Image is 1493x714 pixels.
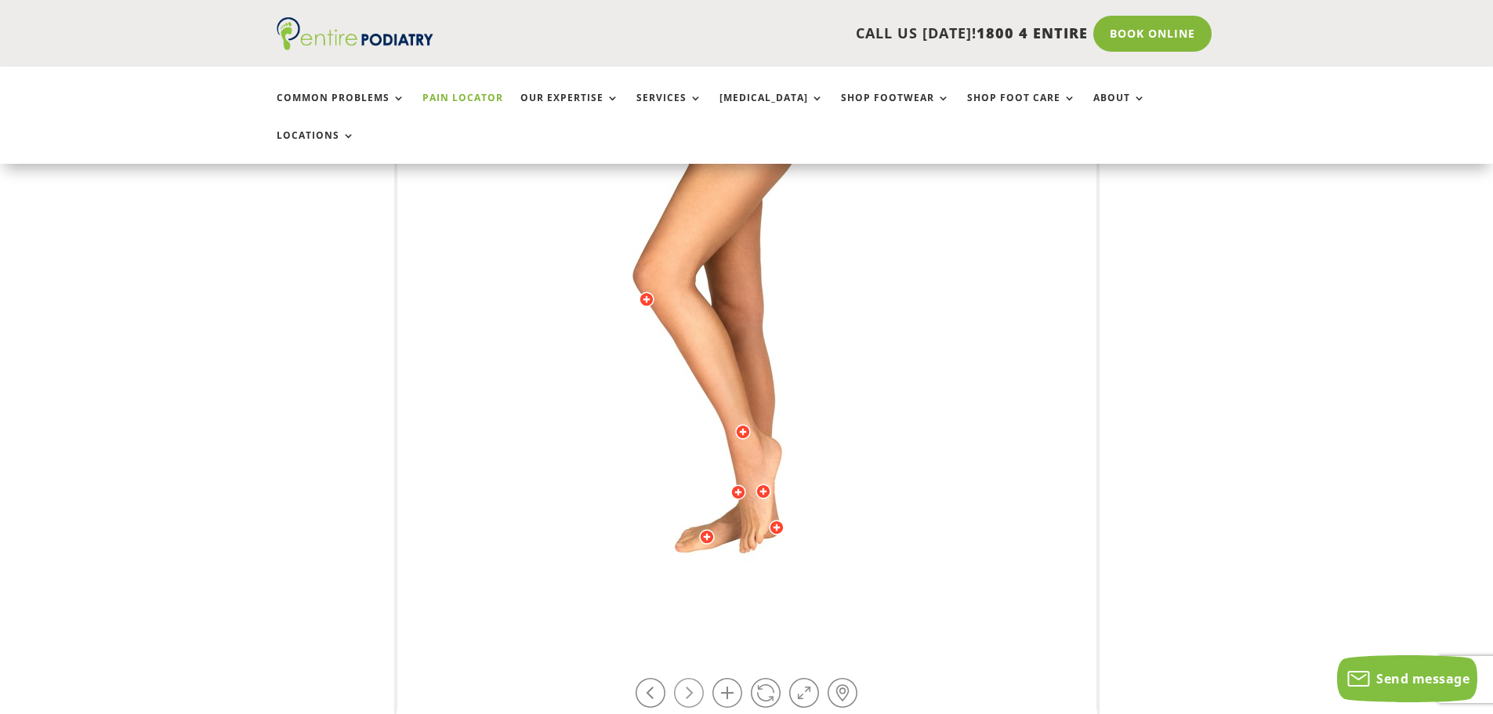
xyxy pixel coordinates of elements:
a: Entire Podiatry [277,38,433,53]
p: CALL US [DATE]! [494,24,1088,44]
a: Shop Footwear [841,92,950,126]
span: Send message [1376,670,1469,687]
span: 1800 4 ENTIRE [977,24,1088,42]
a: Hot-spots on / off [828,678,857,708]
a: Locations [277,130,355,164]
a: Play / Stop [751,678,781,708]
a: Full Screen on / off [789,678,819,708]
a: Rotate right [674,678,704,708]
a: Common Problems [277,92,405,126]
a: Shop Foot Care [967,92,1076,126]
button: Send message [1337,655,1477,702]
a: Pain Locator [422,92,503,126]
a: Zoom in / out [712,678,742,708]
a: Book Online [1093,16,1212,52]
a: About [1093,92,1146,126]
a: Our Expertise [520,92,619,126]
a: Services [636,92,702,126]
a: Rotate left [636,678,665,708]
a: [MEDICAL_DATA] [719,92,824,126]
img: 121.jpg [531,11,963,638]
img: logo (1) [277,17,433,50]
